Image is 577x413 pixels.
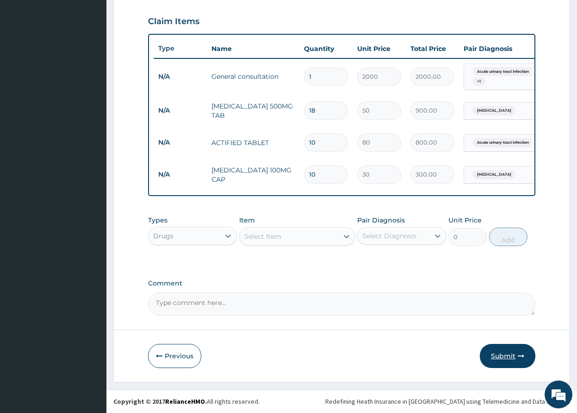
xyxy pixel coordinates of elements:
[207,133,299,152] td: ACTIFIED TABLET
[406,39,459,58] th: Total Price
[148,17,199,27] h3: Claim Items
[207,161,299,189] td: [MEDICAL_DATA] 100MG CAP
[299,39,353,58] th: Quantity
[165,397,205,406] a: RelianceHMO
[207,97,299,125] td: [MEDICAL_DATA] 500MG TAB
[239,216,255,225] label: Item
[472,138,534,147] span: Acute urinary tract infection
[152,5,174,27] div: Minimize live chat window
[362,231,416,241] div: Select Diagnosis
[106,389,577,413] footer: All rights reserved.
[448,216,482,225] label: Unit Price
[113,397,207,406] strong: Copyright © 2017 .
[459,39,561,58] th: Pair Diagnosis
[148,280,535,287] label: Comment
[54,117,128,210] span: We're online!
[17,46,37,70] img: d_794563401_company_1708531726252_794563401
[154,134,207,151] td: N/A
[207,39,299,58] th: Name
[472,106,516,115] span: [MEDICAL_DATA]
[153,231,174,241] div: Drugs
[154,166,207,183] td: N/A
[472,170,516,179] span: [MEDICAL_DATA]
[325,397,570,406] div: Redefining Heath Insurance in [GEOGRAPHIC_DATA] using Telemedicine and Data Science!
[472,77,485,86] span: + 1
[148,216,168,224] label: Types
[154,68,207,85] td: N/A
[357,216,405,225] label: Pair Diagnosis
[489,228,528,246] button: Add
[480,344,535,368] button: Submit
[353,39,406,58] th: Unit Price
[154,40,207,57] th: Type
[207,67,299,86] td: General consultation
[244,232,281,241] div: Select Item
[48,52,155,64] div: Chat with us now
[148,344,201,368] button: Previous
[154,102,207,119] td: N/A
[472,67,534,76] span: Acute urinary tract infection
[5,253,176,286] textarea: Type your message and hit 'Enter'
